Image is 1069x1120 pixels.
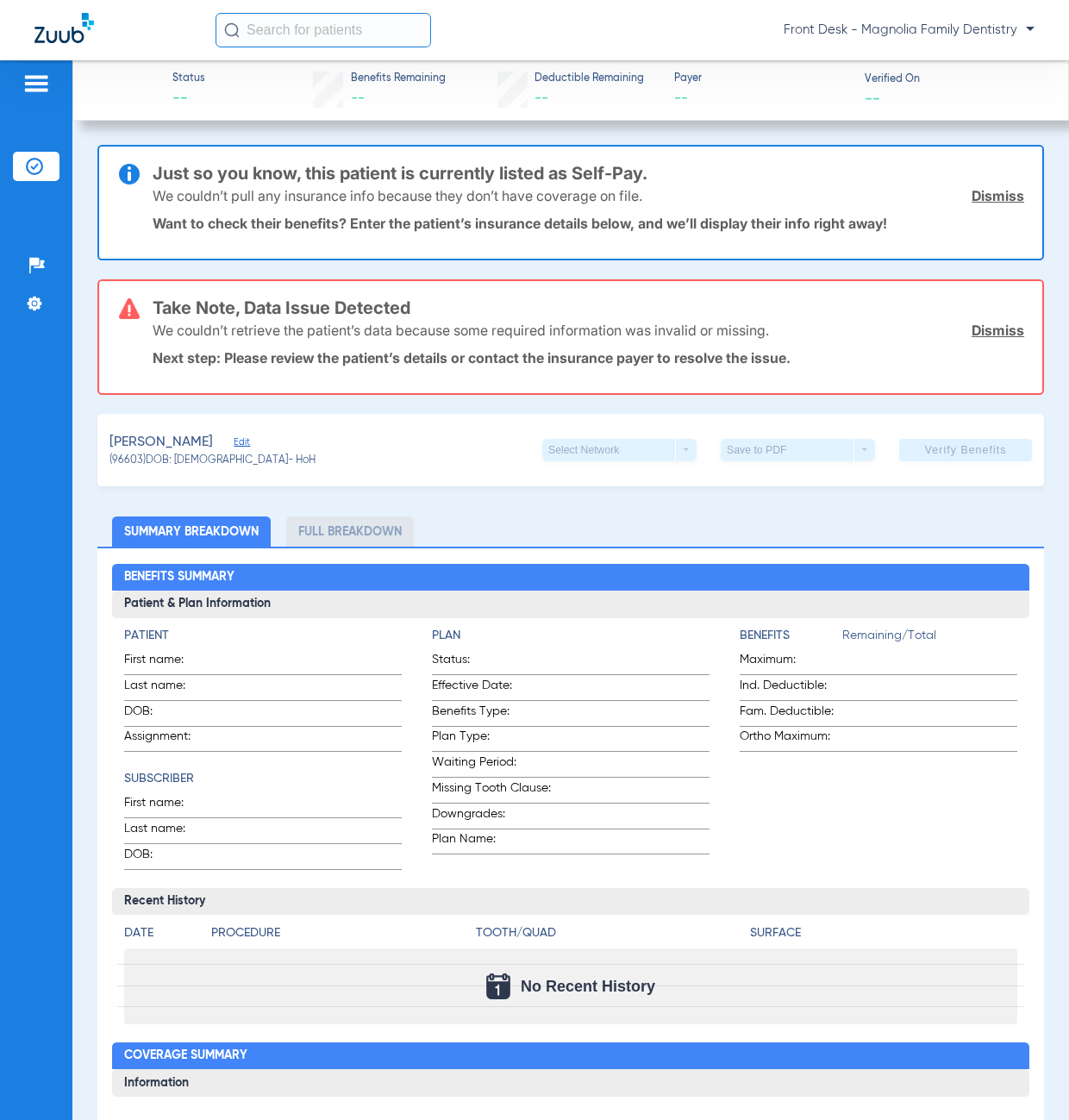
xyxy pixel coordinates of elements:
a: Dismiss [972,187,1024,204]
a: Dismiss [972,322,1024,339]
span: Assignment: [124,728,209,751]
span: Last name: [124,820,209,843]
span: -- [865,89,880,107]
app-breakdown-title: Date [124,924,197,948]
span: Deductible Remaining [534,72,644,87]
img: hamburger-icon [22,73,50,94]
img: Calendar [486,973,510,999]
p: We couldn’t retrieve the patient’s data because some required information was invalid or missing. [153,322,769,339]
span: No Recent History [521,978,655,995]
span: Status: [432,651,559,674]
li: Full Breakdown [286,516,414,547]
h4: Subscriber [124,770,402,788]
span: -- [172,88,205,109]
span: Downgrades: [432,805,559,829]
img: error-icon [119,298,140,319]
iframe: Chat Widget [983,1037,1069,1120]
h3: Take Note, Data Issue Detected [153,299,1024,316]
h4: Procedure [211,924,470,942]
img: Zuub Logo [34,13,94,43]
span: -- [351,91,365,105]
span: First name: [124,651,209,674]
span: DOB: [124,846,209,869]
h4: Surface [750,924,1017,942]
app-breakdown-title: Benefits [740,627,842,651]
li: Summary Breakdown [112,516,271,547]
img: Search Icon [224,22,240,38]
span: (96603) DOB: [DEMOGRAPHIC_DATA] - HoH [109,454,316,469]
h3: Information [112,1069,1028,1097]
p: Next step: Please review the patient’s details or contact the insurance payer to resolve the issue. [153,349,1024,366]
h3: Patient & Plan Information [112,591,1028,618]
span: Plan Name: [432,830,559,854]
img: info-icon [119,164,140,185]
span: Ind. Deductible: [740,677,842,700]
span: [PERSON_NAME] [109,432,213,454]
h4: Date [124,924,197,942]
span: Verified On [865,72,1041,88]
h2: Coverage Summary [112,1042,1028,1070]
app-breakdown-title: Surface [750,924,1017,948]
span: Maximum: [740,651,842,674]
span: Plan Type: [432,728,559,751]
app-breakdown-title: Tooth/Quad [476,924,743,948]
span: Fam. Deductible: [740,703,842,726]
h3: Recent History [112,888,1028,916]
span: First name: [124,794,209,817]
h4: Plan [432,627,710,645]
p: Want to check their benefits? Enter the patient’s insurance details below, and we’ll display thei... [153,215,1024,232]
h2: Benefits Summary [112,564,1028,591]
span: Waiting Period: [432,754,559,777]
span: Payer [674,72,850,87]
span: Benefits Type: [432,703,559,726]
input: Search for patients [216,13,431,47]
span: Missing Tooth Clause: [432,779,559,803]
span: -- [674,88,850,109]
span: Effective Date: [432,677,559,700]
span: Last name: [124,677,209,700]
p: We couldn’t pull any insurance info because they don’t have coverage on file. [153,187,642,204]
span: Benefits Remaining [351,72,446,87]
span: Remaining/Total [842,627,1017,651]
span: DOB: [124,703,209,726]
span: Edit [234,436,249,453]
h4: Tooth/Quad [476,924,743,942]
h4: Benefits [740,627,842,645]
h3: Just so you know, this patient is currently listed as Self-Pay. [153,165,1024,182]
span: Status [172,72,205,87]
h4: Patient [124,627,402,645]
app-breakdown-title: Procedure [211,924,470,948]
span: Ortho Maximum: [740,728,842,751]
span: -- [534,91,548,105]
span: Front Desk - Magnolia Family Dentistry [784,22,1035,39]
